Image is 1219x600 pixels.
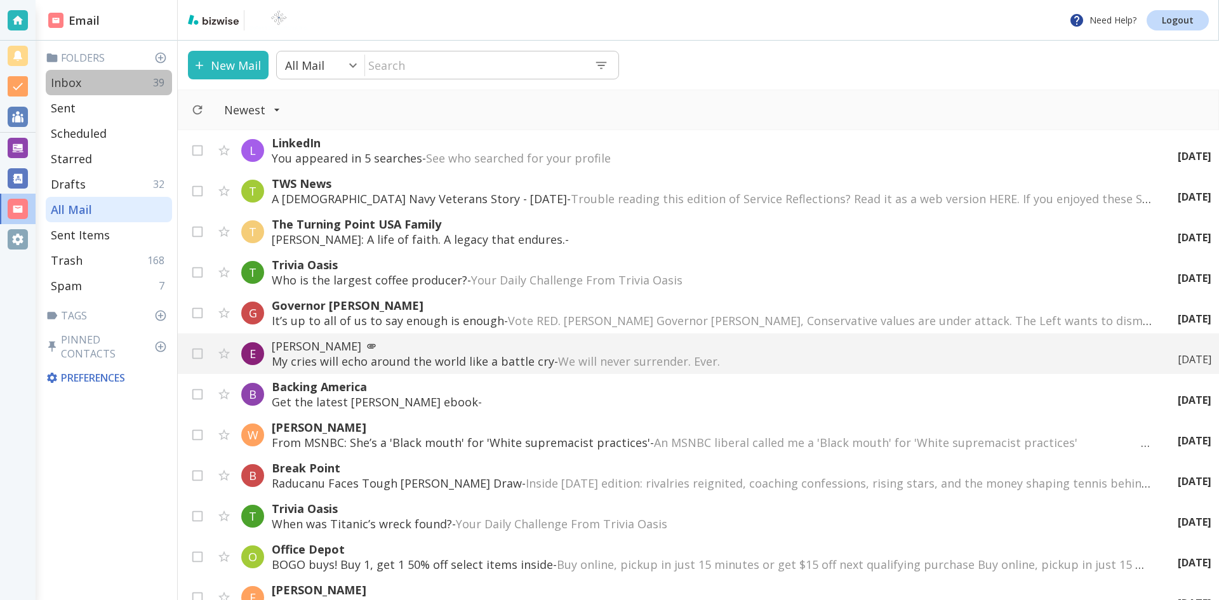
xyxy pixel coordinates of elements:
[48,13,63,28] img: DashboardSidebarEmail.svg
[272,516,1152,531] p: When was Titanic’s wreck found? -
[250,346,256,361] p: E
[426,150,877,166] span: See who searched for your profile ͏ ͏ ͏ ͏ ͏ ͏ ͏ ͏ ͏ ͏ ͏ ͏ ͏ ͏ ͏ ͏ ͏ ͏ ͏ ͏ ͏ ͏ ͏ ͏ ͏ ͏ ͏ ͏ ͏ ͏ ͏ ͏...
[46,333,172,361] p: Pinned Contacts
[272,501,1152,516] p: Trivia Oasis
[272,191,1152,206] p: A [DEMOGRAPHIC_DATA] Navy Veterans Story - [DATE] -
[43,366,172,390] div: Preferences
[186,98,209,121] button: Refresh
[46,171,172,197] div: Drafts32
[46,309,172,323] p: Tags
[1178,434,1211,448] p: [DATE]
[272,313,1152,328] p: It’s up to all of us to say enough is enough -
[51,202,92,217] p: All Mail
[250,10,308,30] img: BioTech International
[211,96,293,124] button: Filter
[272,135,1152,150] p: LinkedIn
[272,338,1152,354] p: [PERSON_NAME]
[51,151,92,166] p: Starred
[159,279,170,293] p: 7
[272,217,1152,232] p: The Turning Point USA Family
[46,146,172,171] div: Starred
[46,273,172,298] div: Spam7
[51,227,110,243] p: Sent Items
[272,150,1152,166] p: You appeared in 5 searches -
[1178,474,1211,488] p: [DATE]
[456,516,924,531] span: Your Daily Challenge From Trivia Oasis ‌ ‌ ‌ ‌ ‌ ‌ ‌ ‌ ‌ ‌ ‌ ‌ ‌ ‌ ‌ ‌ ‌ ‌ ‌ ‌ ‌ ‌ ‌ ‌ ‌ ‌ ‌ ‌ ‌ ...
[285,58,324,73] p: All Mail
[272,435,1152,450] p: From MSNBC: She’s a 'Black mouth' for 'White supremacist practices' -
[51,75,81,90] p: Inbox
[51,126,107,141] p: Scheduled
[153,177,170,191] p: 32
[482,394,641,410] span: ͏‌ ﻿͏‌ ﻿͏‌ ﻿͏‌ ﻿͏‌ ﻿͏‌ ﻿͏‌ ﻿͏‌ ﻿͏‌ ﻿͏‌ ﻿͏‌ ﻿͏‌ ﻿͏‌ ﻿͏‌ ﻿͏‌ ﻿͏‌ ﻿͏‌ ﻿͏‌ ﻿͏‌ ﻿͏‌ ﻿͏‌ ﻿͏‌ ﻿͏‌ ﻿͏‌ ﻿͏...
[188,51,269,79] button: New Mail
[249,224,256,239] p: T
[249,265,256,280] p: T
[272,557,1152,572] p: BOGO buys! Buy 1, get 1 50% off select items inside -
[272,542,1152,557] p: Office Depot
[1178,393,1211,407] p: [DATE]
[1178,556,1211,570] p: [DATE]
[272,476,1152,491] p: Raducanu Faces Tough [PERSON_NAME] Draw -
[153,76,170,90] p: 39
[46,95,172,121] div: Sent
[147,253,170,267] p: 168
[46,197,172,222] div: All Mail
[51,177,86,192] p: Drafts
[1178,271,1211,285] p: [DATE]
[365,52,584,78] input: Search
[272,420,1152,435] p: [PERSON_NAME]
[250,143,256,158] p: L
[1178,312,1211,326] p: [DATE]
[272,272,1152,288] p: Who is the largest coffee producer? -
[249,305,257,321] p: G
[46,121,172,146] div: Scheduled
[51,278,82,293] p: Spam
[1069,13,1136,28] p: Need Help?
[272,460,1152,476] p: Break Point
[51,253,83,268] p: Trash
[188,15,239,25] img: bizwise
[272,379,1152,394] p: Backing America
[569,232,880,247] span: ‌ ‌ ‌ ‌ ‌ ‌ ‌ ‌ ‌ ‌ ‌ ‌ ‌ ‌ ‌ ‌ ‌ ‌ ‌ ‌ ‌ ‌ ‌ ‌ ‌ ‌ ‌ ‌ ‌ ‌ ‌ ‌ ‌ ‌ ‌ ‌ ‌ ‌ ‌ ‌ ‌ ‌ ‌ ‌ ‌ ‌ ‌ ‌ ‌...
[272,257,1152,272] p: Trivia Oasis
[1178,149,1211,163] p: [DATE]
[1178,230,1211,244] p: [DATE]
[272,582,1152,597] p: [PERSON_NAME]
[272,232,1152,247] p: [PERSON_NAME]: A life of faith. A legacy that endures. -
[272,176,1152,191] p: TWS News
[46,51,172,65] p: Folders
[1162,16,1194,25] p: Logout
[1178,515,1211,529] p: [DATE]
[46,70,172,95] div: Inbox39
[48,12,100,29] h2: Email
[249,468,256,483] p: B
[558,354,901,369] span: We will never surrender. Ever. ͏‌ ͏‌ ͏‌ ͏‌ ͏‌ ͏‌ ͏‌ ͏‌ ͏‌ ͏‌ ͏‌ ͏‌ ͏‌ ͏‌ ͏‌ ͏‌ ͏‌ ͏‌ ͏‌ ͏‌ ͏‌ ͏‌ ...
[249,183,256,199] p: T
[46,371,170,385] p: Preferences
[51,100,76,116] p: Sent
[272,394,1152,410] p: Get the latest [PERSON_NAME] ebook -
[248,427,258,443] p: W
[471,272,940,288] span: Your Daily Challenge From Trivia Oasis ‌ ‌ ‌ ‌ ‌ ‌ ‌ ‌ ‌ ‌ ‌ ‌ ‌ ‌ ‌ ‌ ‌ ‌ ‌ ‌ ‌ ‌ ‌ ‌ ‌ ‌ ‌ ‌ ‌ ...
[249,387,256,402] p: B
[272,298,1152,313] p: Governor [PERSON_NAME]
[46,248,172,273] div: Trash168
[249,509,256,524] p: T
[1178,190,1211,204] p: [DATE]
[46,222,172,248] div: Sent Items
[272,354,1152,369] p: My cries will echo around the world like a battle cry -
[248,549,257,564] p: O
[1147,10,1209,30] a: Logout
[1178,352,1211,366] p: [DATE]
